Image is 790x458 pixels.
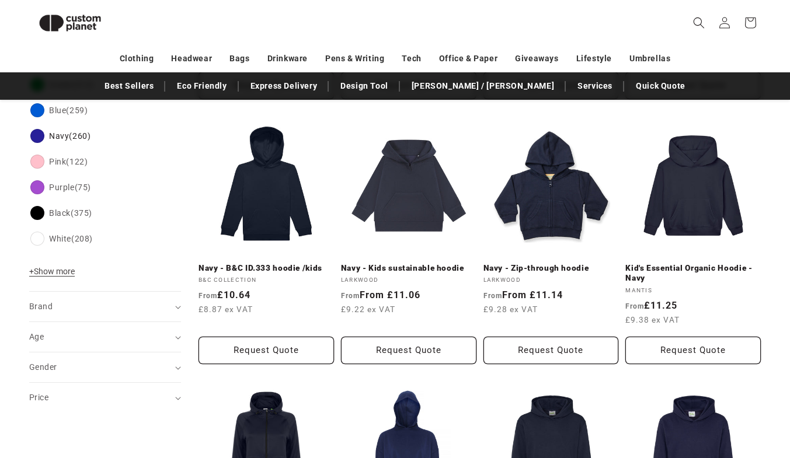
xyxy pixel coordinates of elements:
span: + [29,267,34,276]
span: Gender [29,362,57,372]
a: Umbrellas [629,48,670,69]
a: Headwear [171,48,212,69]
a: Express Delivery [245,76,323,96]
a: Eco Friendly [171,76,232,96]
a: Tech [402,48,421,69]
a: Clothing [120,48,154,69]
span: Price [29,393,48,402]
span: Age [29,332,44,341]
button: Show more [29,266,78,282]
a: [PERSON_NAME] / [PERSON_NAME] [406,76,560,96]
iframe: Chat Widget [732,402,790,458]
a: Quick Quote [630,76,691,96]
summary: Price [29,383,181,412]
a: Lifestyle [576,48,612,69]
button: Request Quote [341,337,476,364]
summary: Brand (0 selected) [29,292,181,321]
a: Drinkware [267,48,308,69]
a: Giveaways [515,48,558,69]
summary: Gender (0 selected) [29,352,181,382]
a: Kid's Essential Organic Hoodie - Navy [625,263,761,284]
a: Pens & Writing [325,48,384,69]
a: Services [572,76,618,96]
a: Best Sellers [99,76,159,96]
span: Show more [29,267,75,276]
button: Request Quote [199,337,334,364]
a: Design Tool [335,76,394,96]
button: Request Quote [625,337,761,364]
span: Brand [29,302,53,311]
a: Navy - Kids sustainable hoodie [341,263,476,274]
a: Office & Paper [439,48,497,69]
button: Request Quote [483,337,619,364]
summary: Age (0 selected) [29,322,181,352]
a: Navy - Zip-through hoodie [483,263,619,274]
a: Bags [229,48,249,69]
img: Custom Planet [29,5,111,41]
a: Navy - B&C ID.333 hoodie /kids [199,263,334,274]
summary: Search [686,10,712,36]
